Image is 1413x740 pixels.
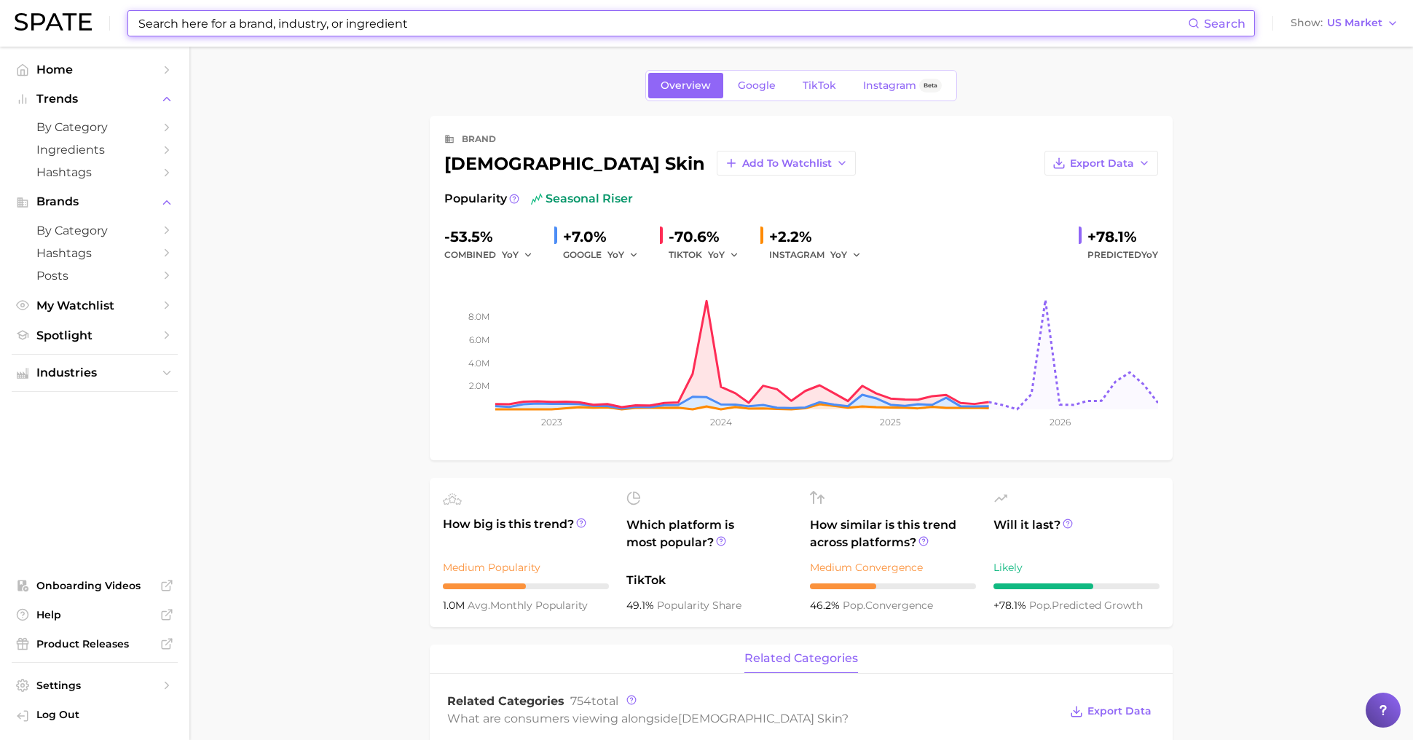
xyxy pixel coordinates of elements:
[993,599,1029,612] span: +78.1%
[36,328,153,342] span: Spotlight
[717,151,856,176] button: Add to Watchlist
[648,73,723,98] a: Overview
[12,116,178,138] a: by Category
[810,599,843,612] span: 46.2%
[444,246,543,264] div: combined
[657,599,741,612] span: popularity share
[1070,157,1134,170] span: Export Data
[1141,249,1158,260] span: YoY
[843,599,933,612] span: convergence
[12,242,178,264] a: Hashtags
[12,633,178,655] a: Product Releases
[36,366,153,379] span: Industries
[1029,599,1143,612] span: predicted growth
[12,88,178,110] button: Trends
[531,193,543,205] img: seasonal riser
[12,219,178,242] a: by Category
[570,694,591,708] span: 754
[12,294,178,317] a: My Watchlist
[36,637,153,650] span: Product Releases
[502,248,519,261] span: YoY
[1029,599,1052,612] abbr: popularity index
[863,79,916,92] span: Instagram
[790,73,849,98] a: TikTok
[924,79,937,92] span: Beta
[443,516,609,551] span: How big is this trend?
[36,143,153,157] span: Ingredients
[563,246,648,264] div: GOOGLE
[12,324,178,347] a: Spotlight
[708,248,725,261] span: YoY
[443,599,468,612] span: 1.0m
[468,599,588,612] span: monthly popularity
[1291,19,1323,27] span: Show
[502,246,533,264] button: YoY
[36,608,153,621] span: Help
[36,63,153,76] span: Home
[669,246,749,264] div: TIKTOK
[137,11,1188,36] input: Search here for a brand, industry, or ingredient
[1087,225,1158,248] div: +78.1%
[36,579,153,592] span: Onboarding Videos
[769,246,871,264] div: INSTAGRAM
[669,225,749,248] div: -70.6%
[607,248,624,261] span: YoY
[843,599,865,612] abbr: popularity index
[443,559,609,576] div: Medium Popularity
[1327,19,1382,27] span: US Market
[36,246,153,260] span: Hashtags
[607,246,639,264] button: YoY
[1066,701,1155,722] button: Export Data
[15,13,92,31] img: SPATE
[468,599,490,612] abbr: average
[803,79,836,92] span: TikTok
[810,559,976,576] div: Medium Convergence
[12,58,178,81] a: Home
[36,269,153,283] span: Posts
[570,694,618,708] span: total
[12,191,178,213] button: Brands
[12,674,178,696] a: Settings
[993,559,1160,576] div: Likely
[1087,705,1152,717] span: Export Data
[725,73,788,98] a: Google
[12,704,178,728] a: Log out. Currently logged in with e-mail sameera.polavar@gmail.com.
[563,225,648,248] div: +7.0%
[36,708,166,721] span: Log Out
[1087,246,1158,264] span: Predicted
[678,712,842,725] span: [DEMOGRAPHIC_DATA] skin
[36,299,153,312] span: My Watchlist
[541,417,562,428] tspan: 2023
[626,516,792,564] span: Which platform is most popular?
[1204,17,1245,31] span: Search
[12,604,178,626] a: Help
[710,417,732,428] tspan: 2024
[12,575,178,597] a: Onboarding Videos
[708,246,739,264] button: YoY
[36,120,153,134] span: by Category
[36,224,153,237] span: by Category
[744,652,858,665] span: related categories
[444,190,507,208] span: Popularity
[443,583,609,589] div: 5 / 10
[12,138,178,161] a: Ingredients
[1044,151,1158,176] button: Export Data
[810,516,976,551] span: How similar is this trend across platforms?
[626,572,792,589] span: TikTok
[444,225,543,248] div: -53.5%
[626,599,657,612] span: 49.1%
[444,151,856,176] div: [DEMOGRAPHIC_DATA] skin
[851,73,954,98] a: InstagramBeta
[830,246,862,264] button: YoY
[830,248,847,261] span: YoY
[36,679,153,692] span: Settings
[447,709,1059,728] div: What are consumers viewing alongside ?
[12,264,178,287] a: Posts
[769,225,871,248] div: +2.2%
[738,79,776,92] span: Google
[462,130,496,148] div: brand
[880,417,901,428] tspan: 2025
[12,362,178,384] button: Industries
[1050,417,1071,428] tspan: 2026
[661,79,711,92] span: Overview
